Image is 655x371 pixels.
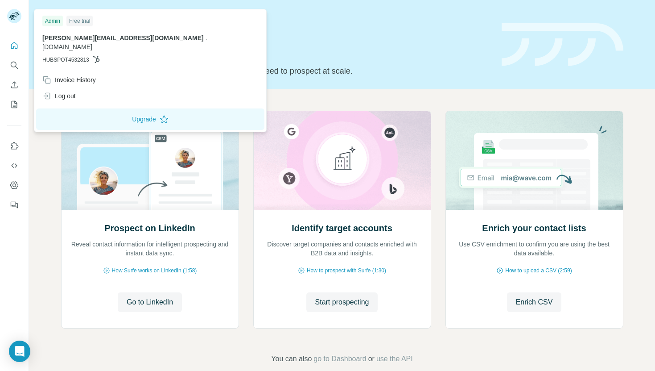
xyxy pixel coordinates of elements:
[42,56,89,64] span: HUBSPOT4532813
[70,240,230,258] p: Reveal contact information for intelligent prospecting and instant data sync.
[61,65,491,77] p: Pick your starting point and we’ll provide everything you need to prospect at scale.
[7,177,21,193] button: Dashboard
[292,222,392,234] h2: Identify target accounts
[66,16,93,26] div: Free trial
[127,297,173,308] span: Go to LinkedIn
[445,111,623,210] img: Enrich your contact lists
[61,111,239,210] img: Prospect on LinkedIn
[505,267,572,275] span: How to upload a CSV (2:59)
[7,158,21,174] button: Use Surfe API
[61,42,491,59] h1: Let’s prospect together
[7,77,21,93] button: Enrich CSV
[7,138,21,154] button: Use Surfe on LinkedIn
[315,297,369,308] span: Start prospecting
[61,17,491,25] div: Quick start
[516,297,553,308] span: Enrich CSV
[482,222,586,234] h2: Enrich your contact lists
[42,43,92,50] span: [DOMAIN_NAME]
[104,222,195,234] h2: Prospect on LinkedIn
[7,57,21,73] button: Search
[253,111,431,210] img: Identify target accounts
[368,354,375,364] span: or
[7,96,21,113] button: My lists
[112,267,197,275] span: How Surfe works on LinkedIn (1:58)
[206,34,207,42] span: .
[9,341,30,362] div: Open Intercom Messenger
[263,240,422,258] p: Discover target companies and contacts enriched with B2B data and insights.
[7,38,21,54] button: Quick start
[306,292,378,312] button: Start prospecting
[42,16,63,26] div: Admin
[36,108,264,130] button: Upgrade
[42,92,76,100] div: Log out
[271,354,312,364] span: You can also
[307,267,386,275] span: How to prospect with Surfe (1:30)
[507,292,562,312] button: Enrich CSV
[313,354,366,364] button: go to Dashboard
[42,75,96,84] div: Invoice History
[376,354,413,364] button: use the API
[455,240,614,258] p: Use CSV enrichment to confirm you are using the best data available.
[7,197,21,213] button: Feedback
[118,292,182,312] button: Go to LinkedIn
[42,34,204,42] span: [PERSON_NAME][EMAIL_ADDRESS][DOMAIN_NAME]
[502,23,623,67] img: banner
